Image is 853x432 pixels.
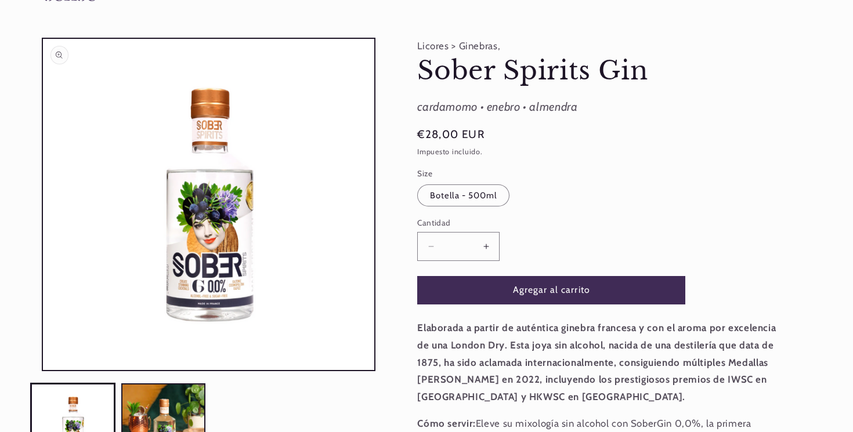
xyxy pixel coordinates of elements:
label: Cantidad [417,217,685,228]
div: Impuesto incluido. [417,146,783,158]
button: Agregar al carrito [417,276,685,304]
legend: Size [417,168,433,179]
span: €28,00 EUR [417,126,485,143]
strong: Cómo servir: [417,418,476,429]
h1: Sober Spirits Gin [417,55,783,88]
strong: Elaborada a partir de auténtica ginebra francesa y con el aroma por excelencia de una London Dry.... [417,322,776,402]
label: Botella - 500ml [417,184,509,206]
div: cardamomo • enebro • almendra [417,97,783,118]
